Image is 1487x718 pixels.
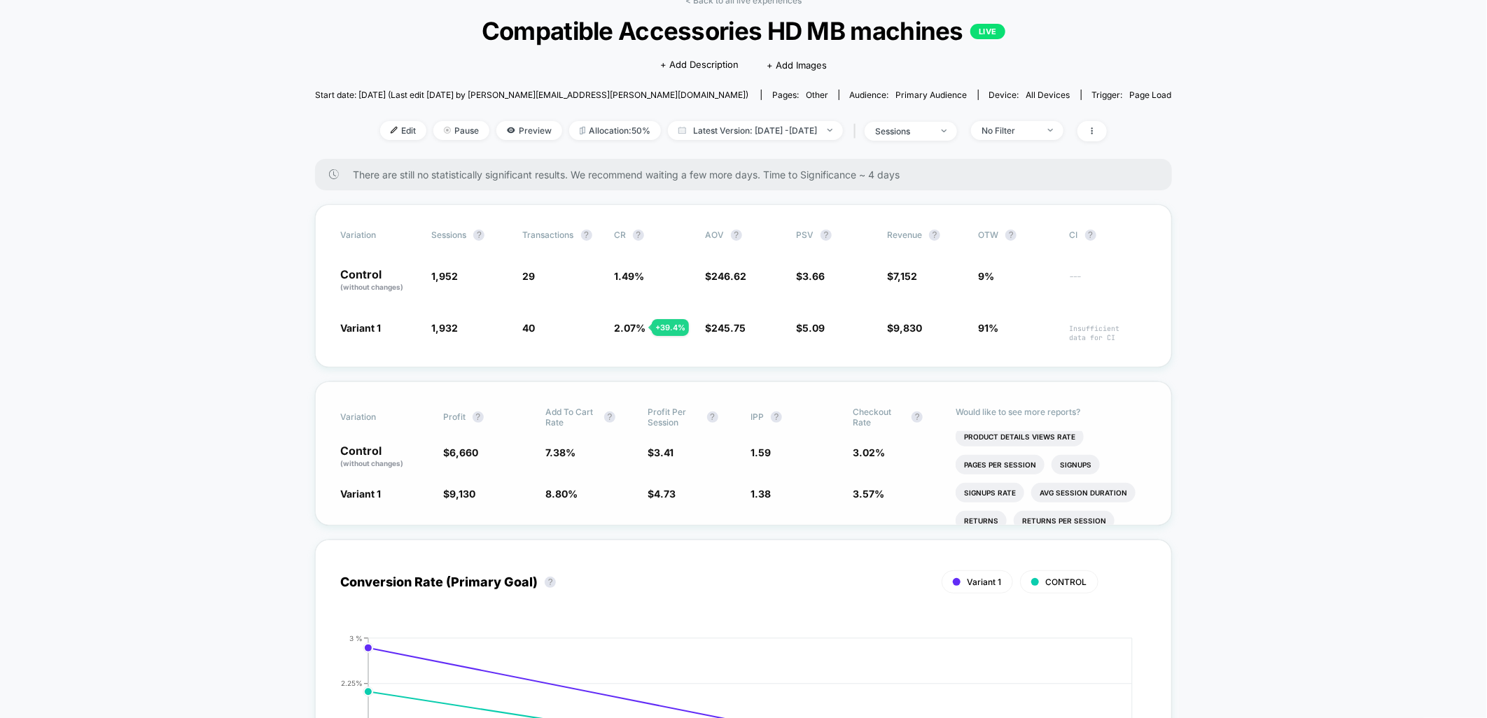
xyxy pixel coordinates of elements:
[648,446,674,458] span: $
[431,322,458,334] span: 1,932
[942,129,947,132] img: end
[523,270,536,282] span: 29
[523,322,536,334] span: 40
[380,121,426,140] span: Edit
[581,230,592,241] button: ?
[711,322,746,334] span: 245.75
[887,230,922,240] span: Revenue
[707,411,718,423] button: ?
[1130,90,1172,100] span: Page Load
[655,446,674,458] span: 3.41
[660,58,739,72] span: + Add Description
[614,322,645,334] span: 2.07 %
[353,169,1144,181] span: There are still no statistically significant results. We recommend waiting a few more days . Time...
[828,129,832,132] img: end
[705,322,746,334] span: $
[473,411,484,423] button: ?
[850,121,865,141] span: |
[751,446,771,458] span: 1.59
[978,322,998,334] span: 91%
[771,411,782,423] button: ?
[956,407,1147,417] p: Would like to see more reports?
[443,411,466,422] span: Profit
[648,488,676,500] span: $
[875,126,931,136] div: sessions
[982,125,1038,136] div: No Filter
[850,90,968,100] div: Audience:
[853,446,885,458] span: 3.02 %
[473,230,484,241] button: ?
[929,230,940,241] button: ?
[340,230,417,241] span: Variation
[341,679,363,687] tspan: 2.25%
[315,90,748,100] span: Start date: [DATE] (Last edit [DATE] by [PERSON_NAME][EMAIL_ADDRESS][PERSON_NAME][DOMAIN_NAME])
[449,446,478,458] span: 6,660
[772,90,828,100] div: Pages:
[821,230,832,241] button: ?
[978,90,1081,100] span: Device:
[711,270,746,282] span: 246.62
[751,488,771,500] span: 1.38
[956,427,1084,446] li: Product Details Views Rate
[893,322,922,334] span: 9,830
[444,127,451,134] img: end
[545,488,578,500] span: 8.80 %
[545,577,556,588] button: ?
[614,230,626,240] span: CR
[340,459,403,467] span: (without changes)
[802,270,825,282] span: 3.66
[614,270,644,282] span: 1.49 %
[1031,483,1136,502] li: Avg Session Duration
[1005,230,1017,241] button: ?
[978,230,1055,241] span: OTW
[652,319,689,336] div: + 39.4 %
[569,121,661,140] span: Allocation: 50%
[705,270,746,282] span: $
[1085,230,1096,241] button: ?
[431,270,458,282] span: 1,952
[358,16,1129,45] span: Compatible Accessories HD MB machines
[1092,90,1172,100] div: Trigger:
[978,270,994,282] span: 9%
[970,24,1005,39] p: LIVE
[523,230,574,240] span: Transactions
[705,230,724,240] span: AOV
[887,270,917,282] span: $
[956,455,1045,474] li: Pages Per Session
[431,230,466,240] span: Sessions
[648,407,700,428] span: Profit Per Session
[340,269,417,293] p: Control
[545,407,597,428] span: Add To Cart Rate
[853,488,884,500] span: 3.57 %
[496,121,562,140] span: Preview
[340,445,428,469] p: Control
[731,230,742,241] button: ?
[443,446,478,458] span: $
[1052,455,1100,474] li: Signups
[340,322,381,334] span: Variant 1
[896,90,968,100] span: Primary Audience
[767,59,827,71] span: + Add Images
[391,127,398,134] img: edit
[443,488,475,500] span: $
[796,230,814,240] span: PSV
[1048,129,1053,132] img: end
[956,511,1007,530] li: Returns
[604,411,615,423] button: ?
[893,270,917,282] span: 7,152
[668,121,843,140] span: Latest Version: [DATE] - [DATE]
[853,407,905,428] span: Checkout Rate
[796,270,825,282] span: $
[751,411,764,422] span: IPP
[349,634,363,642] tspan: 3 %
[340,283,403,291] span: (without changes)
[956,483,1024,502] li: Signups Rate
[887,322,922,334] span: $
[633,230,644,241] button: ?
[968,577,1002,587] span: Variant 1
[580,127,585,134] img: rebalance
[1046,577,1087,587] span: CONTROL
[1026,90,1070,100] span: all devices
[433,121,489,140] span: Pause
[806,90,828,100] span: other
